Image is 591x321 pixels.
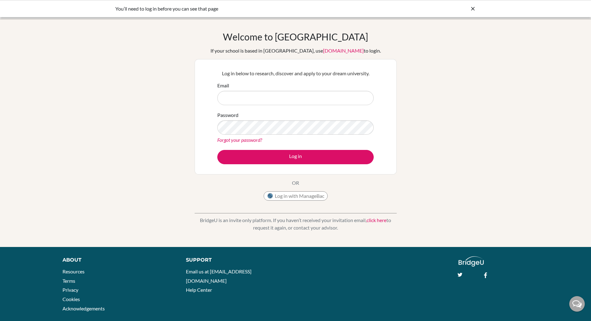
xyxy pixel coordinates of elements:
[223,31,368,42] h1: Welcome to [GEOGRAPHIC_DATA]
[217,70,374,77] p: Log in below to research, discover and apply to your dream university.
[186,268,252,284] a: Email us at [EMAIL_ADDRESS][DOMAIN_NAME]
[195,216,397,231] p: BridgeU is an invite only platform. If you haven’t received your invitation email, to request it ...
[323,48,364,53] a: [DOMAIN_NAME]
[115,5,383,12] div: You’ll need to log in before you can see that page
[217,82,229,89] label: Email
[217,111,238,119] label: Password
[62,296,80,302] a: Cookies
[62,305,105,311] a: Acknowledgements
[62,287,78,293] a: Privacy
[186,287,212,293] a: Help Center
[62,278,75,284] a: Terms
[217,137,262,143] a: Forgot your password?
[367,217,386,223] a: click here
[217,150,374,164] button: Log in
[292,179,299,187] p: OR
[186,256,288,264] div: Support
[62,256,172,264] div: About
[62,268,85,274] a: Resources
[210,47,381,54] div: If your school is based in [GEOGRAPHIC_DATA], use to login.
[264,191,328,201] button: Log in with ManageBac
[459,256,484,267] img: logo_white@2x-f4f0deed5e89b7ecb1c2cc34c3e3d731f90f0f143d5ea2071677605dd97b5244.png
